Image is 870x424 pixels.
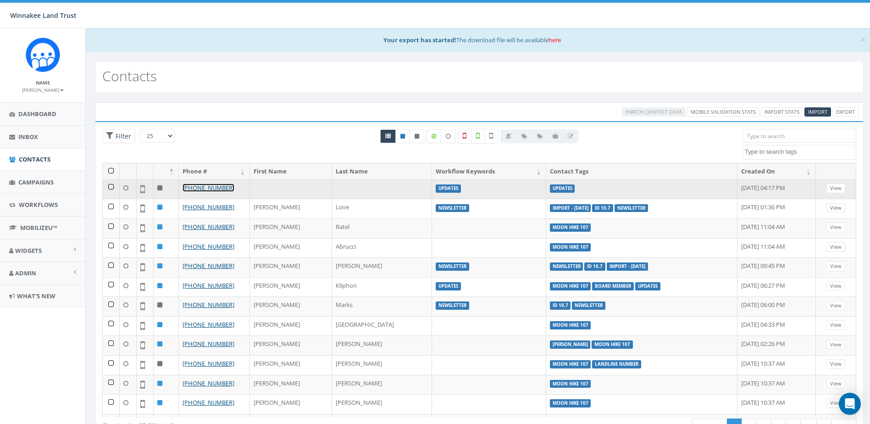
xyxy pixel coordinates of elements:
[380,129,396,143] a: All contacts
[183,340,234,348] a: [PHONE_NUMBER]
[737,257,816,277] td: [DATE] 09:45 PM
[737,394,816,414] td: [DATE] 10:37 AM
[804,107,831,117] a: Import
[458,129,471,144] label: Not a Mobile
[550,360,591,368] label: Moon Hike 107
[550,184,575,193] label: Updates
[332,238,432,258] td: Abrucci
[737,238,816,258] td: [DATE] 11:04 AM
[250,296,332,316] td: [PERSON_NAME]
[183,262,234,270] a: [PHONE_NUMBER]
[826,281,845,291] a: View
[183,203,234,211] a: [PHONE_NUMBER]
[832,107,859,117] a: Export
[826,242,845,252] a: View
[436,282,461,290] label: Updates
[332,218,432,238] td: Ratel
[635,282,660,290] label: Updates
[546,163,737,179] th: Contact Tags
[250,355,332,375] td: [PERSON_NAME]
[17,292,55,300] span: What's New
[737,179,816,199] td: [DATE] 04:17 PM
[332,375,432,395] td: [PERSON_NAME]
[332,199,432,218] td: Love
[332,335,432,355] td: [PERSON_NAME]
[584,262,605,271] label: ID 10.7
[250,199,332,218] td: [PERSON_NAME]
[550,243,591,251] label: Moon Hike 107
[761,107,803,117] a: Import Stats
[410,129,424,143] a: Opted Out
[102,68,157,84] h2: Contacts
[826,223,845,232] a: View
[22,85,64,94] a: [PERSON_NAME]
[183,320,234,329] a: [PHONE_NUMBER]
[484,129,498,144] label: Not Validated
[826,184,845,193] a: View
[250,163,332,179] th: First Name
[572,301,605,310] label: Newsletter
[183,281,234,290] a: [PHONE_NUMBER]
[550,282,591,290] label: Moon Hike 107
[36,79,50,86] small: Name
[250,316,332,336] td: [PERSON_NAME]
[550,340,591,349] label: [PERSON_NAME]
[615,204,648,212] label: Newsletter
[183,379,234,387] a: [PHONE_NUMBER]
[183,242,234,251] a: [PHONE_NUMBER]
[737,335,816,355] td: [DATE] 02:26 PM
[436,204,469,212] label: Newsletter
[102,129,135,143] span: Advance Filter
[737,296,816,316] td: [DATE] 06:00 PM
[550,262,583,271] label: Newsletter
[592,282,634,290] label: Board Member
[15,269,36,277] span: Admin
[26,38,60,72] img: Rally_Corp_Icon.png
[549,36,561,44] a: here
[250,394,332,414] td: [PERSON_NAME]
[19,155,50,163] span: Contacts
[471,129,485,144] label: Validated
[737,355,816,375] td: [DATE] 10:37 AM
[550,223,591,232] label: Moon Hike 107
[826,359,845,369] a: View
[592,340,633,349] label: Moon Hike 107
[737,199,816,218] td: [DATE] 01:36 PM
[436,262,469,271] label: Newsletter
[737,316,816,336] td: [DATE] 04:33 PM
[826,379,845,389] a: View
[826,340,845,350] a: View
[550,399,591,407] label: Moon Hike 107
[332,394,432,414] td: [PERSON_NAME]
[808,108,827,115] span: Import
[550,380,591,388] label: Moon Hike 107
[250,218,332,238] td: [PERSON_NAME]
[18,133,38,141] span: Inbox
[737,163,816,179] th: Created On: activate to sort column ascending
[113,132,131,140] span: Filter
[332,277,432,297] td: Kliphon
[332,163,432,179] th: Last Name
[179,163,250,179] th: Phone #: activate to sort column ascending
[183,184,234,192] a: [PHONE_NUMBER]
[550,321,591,329] label: Moon Hike 107
[427,129,441,143] label: Data Enriched
[183,398,234,407] a: [PHONE_NUMBER]
[332,296,432,316] td: Marks
[808,108,827,115] span: CSV files only
[860,33,866,46] span: ×
[250,277,332,297] td: [PERSON_NAME]
[250,375,332,395] td: [PERSON_NAME]
[441,129,455,143] label: Data not Enriched
[607,262,648,271] label: Import - [DATE]
[826,301,845,311] a: View
[826,398,845,408] a: View
[395,129,410,143] a: Active
[332,316,432,336] td: [GEOGRAPHIC_DATA]
[10,11,77,20] span: Winnakee Land Trust
[19,201,58,209] span: Workflows
[415,134,419,139] i: This phone number is unsubscribed and has opted-out of all texts.
[687,107,759,117] a: Mobile Validation Stats
[250,257,332,277] td: [PERSON_NAME]
[183,223,234,231] a: [PHONE_NUMBER]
